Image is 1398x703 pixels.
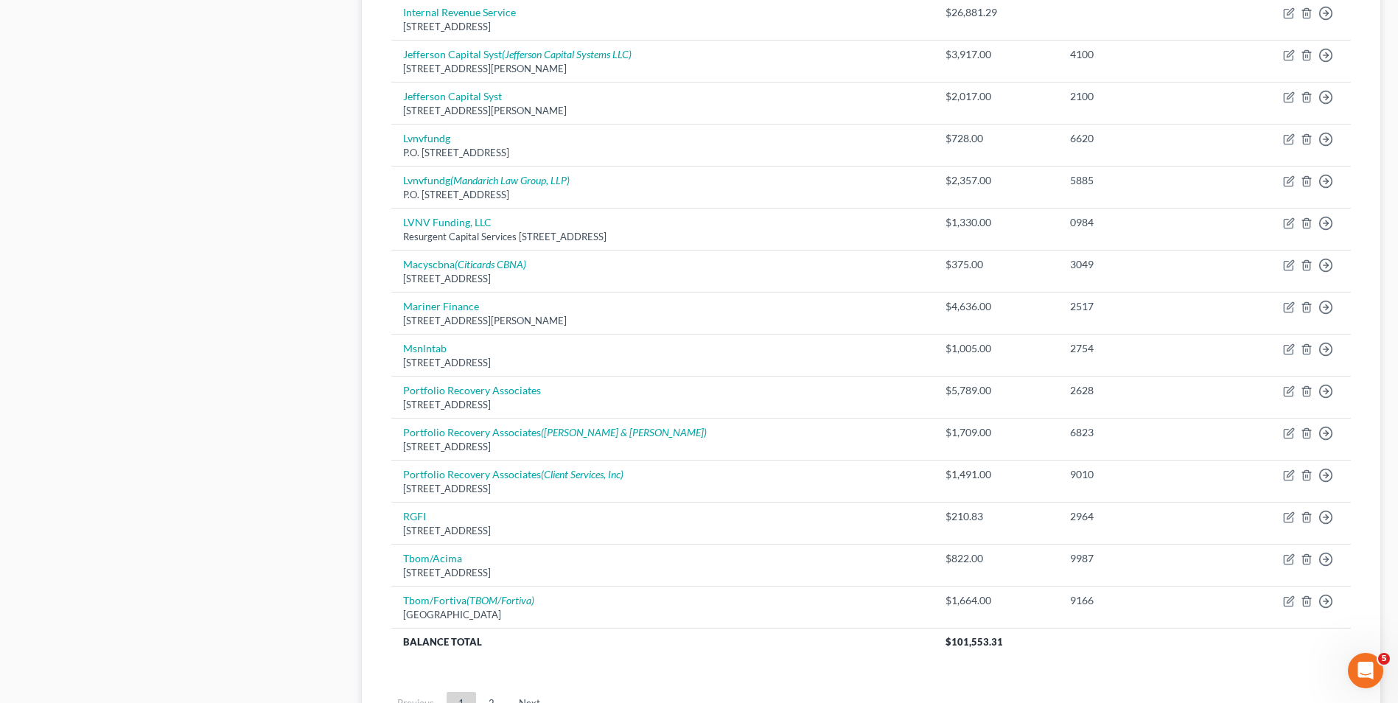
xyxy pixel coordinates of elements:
div: 6823 [1070,425,1208,440]
div: $1,709.00 [946,425,1046,440]
div: $1,005.00 [946,341,1046,356]
i: (Mandarich Law Group, LLP) [450,174,570,186]
a: Tbom/Acima [403,552,462,564]
i: (Client Services, Inc) [541,468,623,480]
div: $5,789.00 [946,383,1046,398]
a: Portfolio Recovery Associates(Client Services, Inc) [403,468,623,480]
div: P.O. [STREET_ADDRESS] [403,188,921,202]
div: [STREET_ADDRESS][PERSON_NAME] [403,62,921,76]
a: Msnlntab [403,342,447,354]
div: $1,330.00 [946,215,1046,230]
i: ([PERSON_NAME] & [PERSON_NAME]) [541,426,707,438]
div: $26,881.29 [946,5,1046,20]
div: 5885 [1070,173,1208,188]
div: [STREET_ADDRESS] [403,356,921,370]
span: $101,553.31 [946,636,1003,648]
div: [STREET_ADDRESS][PERSON_NAME] [403,314,921,328]
div: [STREET_ADDRESS] [403,398,921,412]
div: [STREET_ADDRESS] [403,524,921,538]
iframe: Intercom live chat [1348,653,1383,688]
i: (Jefferson Capital Systems LLC) [502,48,632,60]
a: Lvnvfundg [403,132,450,144]
div: [STREET_ADDRESS] [403,272,921,286]
a: Jefferson Capital Syst(Jefferson Capital Systems LLC) [403,48,632,60]
div: $1,491.00 [946,467,1046,482]
div: $2,017.00 [946,89,1046,104]
a: RGFI [403,510,426,522]
i: (Citicards CBNA) [455,258,526,270]
th: Balance Total [391,628,933,654]
div: $822.00 [946,551,1046,566]
div: 2628 [1070,383,1208,398]
div: P.O. [STREET_ADDRESS] [403,146,921,160]
a: Mariner Finance [403,300,479,312]
a: Jefferson Capital Syst [403,90,502,102]
div: $4,636.00 [946,299,1046,314]
div: 6620 [1070,131,1208,146]
div: $375.00 [946,257,1046,272]
div: $1,664.00 [946,593,1046,608]
div: [STREET_ADDRESS] [403,20,921,34]
a: Portfolio Recovery Associates([PERSON_NAME] & [PERSON_NAME]) [403,426,707,438]
div: Resurgent Capital Services [STREET_ADDRESS] [403,230,921,244]
div: 4100 [1070,47,1208,62]
span: 5 [1378,653,1390,665]
a: Internal Revenue Service [403,6,516,18]
a: LVNV Funding, LLC [403,216,492,228]
a: Portfolio Recovery Associates [403,384,541,396]
div: 3049 [1070,257,1208,272]
div: 9166 [1070,593,1208,608]
div: [STREET_ADDRESS] [403,440,921,454]
div: $3,917.00 [946,47,1046,62]
a: Macyscbna(Citicards CBNA) [403,258,526,270]
div: 2964 [1070,509,1208,524]
div: 2100 [1070,89,1208,104]
div: [STREET_ADDRESS][PERSON_NAME] [403,104,921,118]
a: Tbom/Fortiva(TBOM/Fortiva) [403,594,534,606]
a: Lvnvfundg(Mandarich Law Group, LLP) [403,174,570,186]
div: 0984 [1070,215,1208,230]
div: 2517 [1070,299,1208,314]
div: $2,357.00 [946,173,1046,188]
div: 9010 [1070,467,1208,482]
div: [GEOGRAPHIC_DATA] [403,608,921,622]
div: 9987 [1070,551,1208,566]
div: 2754 [1070,341,1208,356]
i: (TBOM/Fortiva) [466,594,534,606]
div: $728.00 [946,131,1046,146]
div: $210.83 [946,509,1046,524]
div: [STREET_ADDRESS] [403,566,921,580]
div: [STREET_ADDRESS] [403,482,921,496]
